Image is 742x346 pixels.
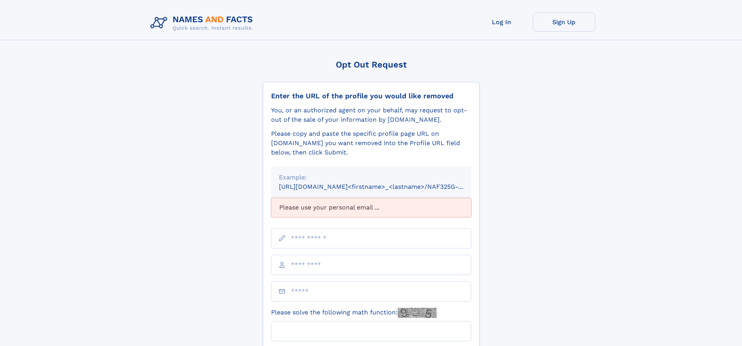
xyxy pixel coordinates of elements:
div: You, or an authorized agent on your behalf, may request to opt-out of the sale of your informatio... [271,106,471,124]
label: Please solve the following math function: [271,308,437,318]
div: Please use your personal email ... [271,198,471,217]
div: Opt Out Request [263,60,479,69]
div: Example: [279,173,464,182]
img: Logo Names and Facts [147,12,259,34]
div: Please copy and paste the specific profile page URL on [DOMAIN_NAME] you want removed into the Pr... [271,129,471,157]
a: Log In [471,12,533,32]
small: [URL][DOMAIN_NAME]<firstname>_<lastname>/NAF325G-xxxxxxxx [279,183,486,190]
a: Sign Up [533,12,595,32]
div: Enter the URL of the profile you would like removed [271,92,471,100]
